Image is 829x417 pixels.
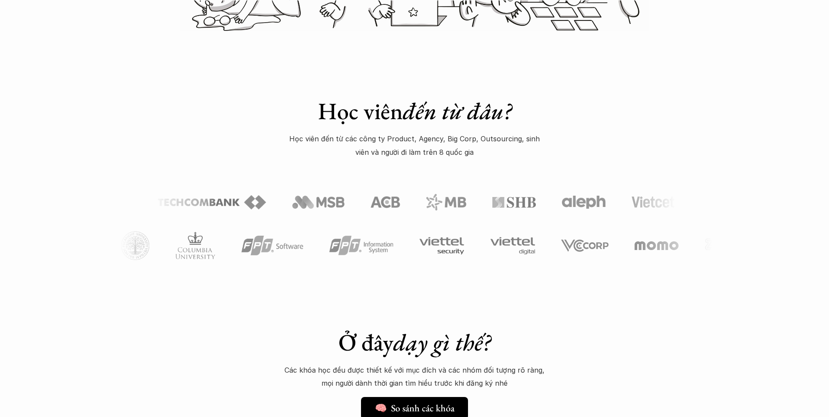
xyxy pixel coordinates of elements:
em: dạy gì thế? [393,327,491,357]
p: Các khóa học đều được thiết kế với mục đích và các nhóm đối tượng rõ ràng, mọi người dành thời gi... [284,364,545,390]
p: Học viên đến từ các công ty Product, Agency, Big Corp, Outsourcing, sinh viên và người đi làm trê... [284,132,545,159]
em: đến từ đâu? [403,96,511,126]
h1: Ở đây [262,328,567,357]
h1: Học viên [262,97,567,125]
h5: 🧠 So sánh các khóa [375,403,455,414]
